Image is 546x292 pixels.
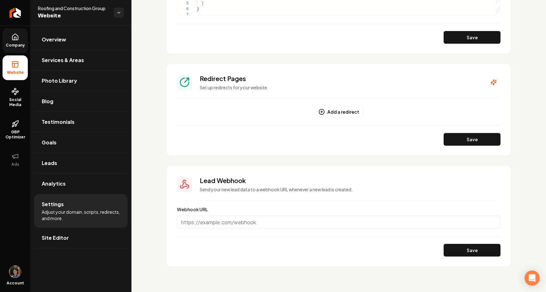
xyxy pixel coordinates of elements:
[42,98,53,105] span: Blog
[34,112,128,132] a: Testimonials
[177,1,189,6] div: 5
[42,159,57,167] span: Leads
[38,5,109,11] span: Roofing and Construction Group
[34,29,128,50] a: Overview
[34,50,128,70] a: Services & Areas
[201,1,203,6] span: }
[42,56,84,64] span: Services & Areas
[525,270,540,286] div: Open Intercom Messenger
[42,77,77,85] span: Photo Library
[200,176,500,185] h3: Lead Webhook
[177,216,500,228] input: https://example.com/webhook
[177,12,189,18] div: 7
[7,281,24,286] span: Account
[42,139,57,146] span: Goals
[9,265,21,278] img: Mitchell Stahl
[444,244,500,257] button: Save
[177,6,189,12] div: 6
[34,132,128,153] a: Goals
[4,70,26,75] span: Website
[34,153,128,173] a: Leads
[3,147,28,172] button: Ads
[177,206,208,212] label: Webhook URL
[42,36,66,43] span: Overview
[444,31,500,44] button: Save
[42,200,64,208] span: Settings
[197,7,199,11] span: }
[200,186,500,193] p: Send your new lead data to a webhook URL whenever a new lead is created.
[3,115,28,145] a: GBP Optimizer
[3,83,28,112] a: Social Media
[34,228,128,248] a: Site Editor
[42,234,69,242] span: Site Editor
[3,43,27,48] span: Company
[9,265,21,278] button: Open user button
[3,97,28,107] span: Social Media
[42,118,75,126] span: Testimonials
[444,133,500,146] button: Save
[314,106,363,117] button: Add a redirect
[42,209,120,221] span: Adjust your domain, scripts, redirects, and more.
[9,162,22,167] span: Ads
[9,8,21,18] img: Rebolt Logo
[42,180,66,187] span: Analytics
[34,174,128,194] a: Analytics
[38,11,109,20] span: Website
[200,74,479,83] h3: Redirect Pages
[34,71,128,91] a: Photo Library
[3,130,28,140] span: GBP Optimizer
[200,84,479,91] p: Set up redirects for your website.
[34,91,128,111] a: Blog
[3,28,28,53] a: Company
